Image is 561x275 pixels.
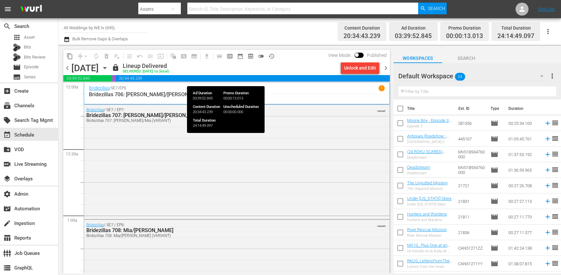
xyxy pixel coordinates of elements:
[398,67,550,85] div: Default Workspace
[506,209,542,225] td: 00:27:11.770
[506,178,542,193] td: 00:27:26.708
[3,264,11,272] span: GraphQL
[407,124,453,128] div: Episode 3
[455,115,488,131] td: 281356
[86,227,352,233] div: Bridezillas 708: Mia/[PERSON_NAME]
[13,63,21,71] span: Episode
[395,23,432,33] div: Ad Duration
[343,23,380,33] div: Content Duration
[3,249,11,257] span: Job Queues
[455,178,488,193] td: 21721
[145,51,156,61] span: Fill episodes with ad slates
[123,62,169,70] div: Lineup Delivered
[24,54,45,60] span: Bits Review
[101,51,112,61] span: Select an event to delete
[3,102,11,110] span: Channels
[551,181,559,189] span: reorder
[455,209,488,225] td: 21811
[407,258,453,268] a: RKUS_LettersFromTheHeart
[455,240,488,256] td: CAN51271ZZ
[247,53,254,59] span: preview_outlined
[506,193,542,209] td: 00:27:27.113
[544,166,551,174] svg: Add to Schedule
[407,187,448,191] div: The Ungutted Mystery
[75,51,91,61] span: Remove Gaps & Overlaps
[179,51,189,61] span: Create Search Block
[71,63,99,73] div: [DATE]
[506,225,542,240] td: 00:27:11.577
[506,256,542,271] td: 01:38:07.815
[109,86,111,90] p: /
[24,44,31,50] span: Bits
[3,205,11,213] span: Automation
[551,119,559,127] span: reorder
[506,131,542,147] td: 01:05:45.761
[86,223,352,238] div: / SE7 / EP8:
[24,74,36,80] span: Series
[89,91,385,98] p: Bridezillas 706: [PERSON_NAME]/[PERSON_NAME]
[189,51,199,61] span: Create Series Block
[3,22,11,30] span: Search
[407,180,448,185] a: The Ungutted Mystery
[455,256,488,271] td: CAN51271YY
[506,115,542,131] td: 00:25:34.100
[538,7,555,12] a: Sign Out
[407,243,450,253] a: MX10_ Plus One at an Amish Wedding
[112,64,119,72] span: lock
[3,87,11,95] span: Create
[407,140,453,144] div: [GEOGRAPHIC_DATA] 2
[551,213,559,220] span: reorder
[455,162,488,178] td: MV018934760000
[551,259,559,267] span: reorder
[325,53,355,58] span: View Mode:
[446,23,483,33] div: Promo Duration
[407,155,453,160] div: Deadstream
[86,108,104,112] a: Bridezillas
[16,2,47,17] img: ans4CAIJ8jUAAAAAAAAAAAAAAAAAAAAAAAAgQb4GAAAAAAAAAAAAAAAAAAAAAAAAJMjXAAAAAAAAAAAAAAAAAAAAAAAAgAT5G...
[407,171,430,175] div: Deadstream
[442,54,491,62] span: Search
[491,197,498,205] span: Episode
[13,73,21,81] span: Series
[491,135,498,143] span: Episode
[13,53,21,61] div: Bits Review
[266,51,277,61] span: View History
[497,23,534,33] div: Total Duration
[407,249,453,253] div: Un Extraño en la Boda de Mi Hermano
[497,33,534,40] span: 24:14:49.097
[199,50,212,62] span: Download as CSV
[86,118,352,123] div: Bridezillas 707: [PERSON_NAME]/Mia (VARIANT)
[65,51,75,61] span: Copy Lineup
[258,53,264,59] span: toggle_off
[166,50,179,62] span: Refresh All Search Blocks
[407,134,450,148] a: Antiques Roadshow - [GEOGRAPHIC_DATA] 2 (S47E13)
[551,150,559,158] span: reorder
[551,135,559,142] span: reorder
[24,34,35,41] span: Asset
[455,193,488,209] td: 21831
[506,240,542,256] td: 01:42:24.138
[86,233,352,238] div: Bridezillas 708: Mia/[PERSON_NAME] (VARIANT)
[446,33,483,40] span: 00:00:13.013
[3,190,11,198] span: Admin
[455,147,488,162] td: MV018934760000
[13,44,21,51] div: Bits
[455,131,488,147] td: 445167
[123,70,169,74] div: DELIVERED: [DATE] 1a (local)
[86,112,352,118] div: Bridezillas 707: [PERSON_NAME]/[PERSON_NAME]
[455,70,465,84] span: 24
[89,85,109,91] a: Bridezillas
[364,53,390,58] span: Published
[3,219,11,227] span: Ingestion
[91,51,101,61] span: Loop Content
[544,229,551,236] svg: Add to Schedule
[505,99,543,118] th: Duration
[355,53,359,57] span: Toggle to switch from Published to Draft view.
[491,166,498,174] span: Episode
[407,218,447,222] div: Hunters and Wardens
[237,53,243,59] span: date_range_outlined
[256,51,266,61] span: 24 hours Lineup View is OFF
[491,119,498,127] span: Episode
[3,146,11,153] span: VOD
[67,53,73,59] span: content_copy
